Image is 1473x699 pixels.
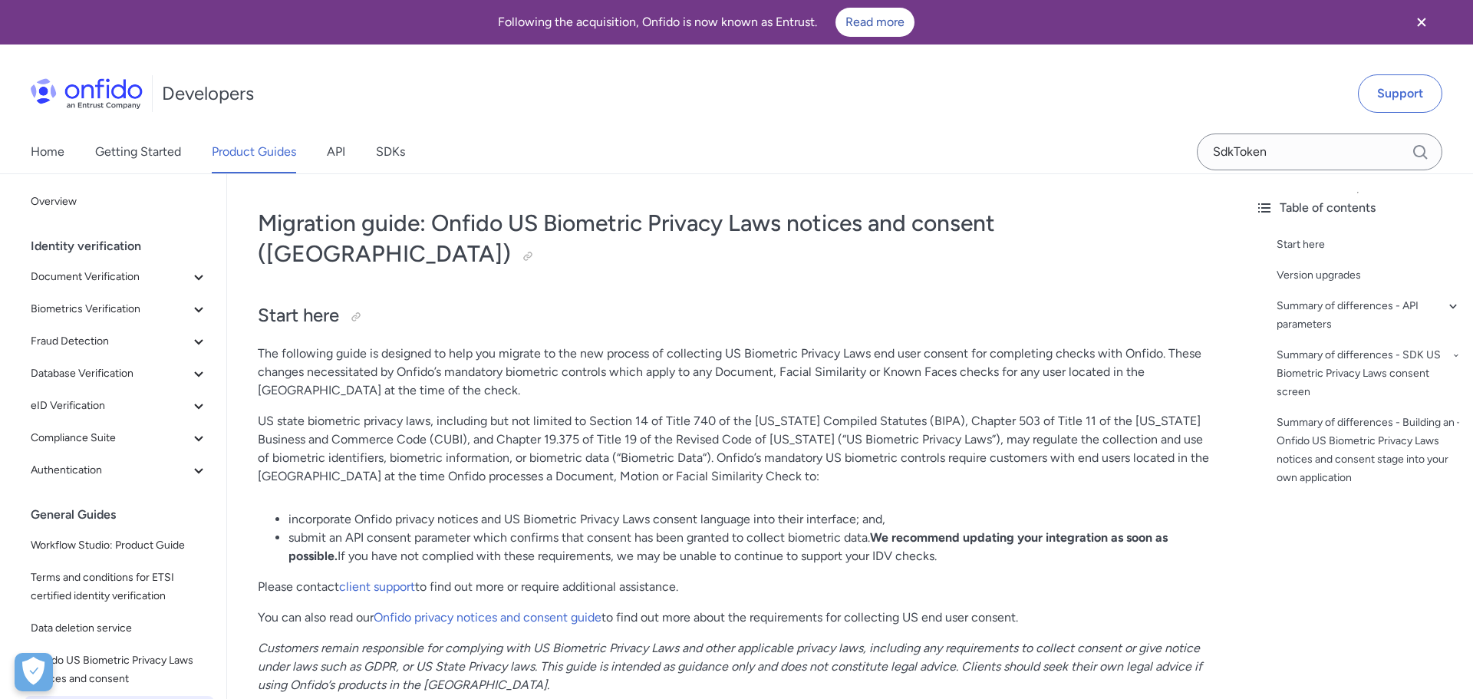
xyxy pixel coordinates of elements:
button: Open Preferences [15,653,53,691]
button: Database Verification [25,358,214,389]
span: Workflow Studio: Product Guide [31,536,208,555]
p: US state biometric privacy laws, including but not limited to Section 14 of Title 740 of the [US_... [258,412,1212,486]
a: Version upgrades [1277,266,1461,285]
a: Onfido US Biometric Privacy Laws notices and consent [25,645,214,694]
div: Following the acquisition, Onfido is now known as Entrust. [18,8,1393,37]
a: Support [1358,74,1442,113]
a: Data deletion service [25,613,214,644]
div: Cookie Preferences [15,653,53,691]
a: Read more [835,8,914,37]
a: Summary of differences - API parameters [1277,297,1461,334]
p: Please contact to find out more or require additional assistance. [258,578,1212,596]
a: Home [31,130,64,173]
input: Onfido search input field [1197,134,1442,170]
a: Onfido privacy notices and consent guide [374,610,601,625]
span: Document Verification [31,268,189,286]
strong: We recommend updating your integration as soon as possible. [288,530,1168,563]
div: Identity verification [31,231,220,262]
a: Summary of differences - Building an Onfido US Biometric Privacy Laws notices and consent stage i... [1277,414,1461,487]
li: submit an API consent parameter which confirms that consent has been granted to collect biometric... [288,529,1212,565]
img: Onfido Logo [31,78,143,109]
a: Workflow Studio: Product Guide [25,530,214,561]
button: Document Verification [25,262,214,292]
a: Product Guides [212,130,296,173]
a: client support [339,579,415,594]
span: Biometrics Verification [31,300,189,318]
svg: Close banner [1412,13,1431,31]
a: SDKs [376,130,405,173]
a: Terms and conditions for ETSI certified identity verification [25,562,214,612]
button: Fraud Detection [25,326,214,357]
span: Fraud Detection [31,332,189,351]
h1: Developers [162,81,254,106]
li: incorporate Onfido privacy notices and US Biometric Privacy Laws consent language into their inte... [288,510,1212,529]
a: Getting Started [95,130,181,173]
span: Database Verification [31,364,189,383]
a: Summary of differences - SDK US Biometric Privacy Laws consent screen [1277,346,1461,401]
span: Authentication [31,461,189,480]
span: eID Verification [31,397,189,415]
span: Data deletion service [31,619,208,638]
button: Compliance Suite [25,423,214,453]
h2: Start here [258,303,1212,329]
a: Overview [25,186,214,217]
div: General Guides [31,500,220,530]
div: Table of contents [1255,199,1461,217]
button: eID Verification [25,391,214,421]
span: Terms and conditions for ETSI certified identity verification [31,569,208,605]
p: The following guide is designed to help you migrate to the new process of collecting US Biometric... [258,345,1212,400]
span: Onfido US Biometric Privacy Laws notices and consent [31,651,208,688]
h1: Migration guide: Onfido US Biometric Privacy Laws notices and consent ([GEOGRAPHIC_DATA]) [258,208,1212,269]
button: Close banner [1393,3,1450,41]
span: Overview [31,193,208,211]
p: You can also read our to find out more about the requirements for collecting US end user consent. [258,608,1212,627]
button: Biometrics Verification [25,294,214,325]
em: Customers remain responsible for complying with US Biometric Privacy Laws and other applicable pr... [258,641,1202,692]
a: API [327,130,345,173]
a: Start here [1277,236,1461,254]
span: Compliance Suite [31,429,189,447]
button: Authentication [25,455,214,486]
